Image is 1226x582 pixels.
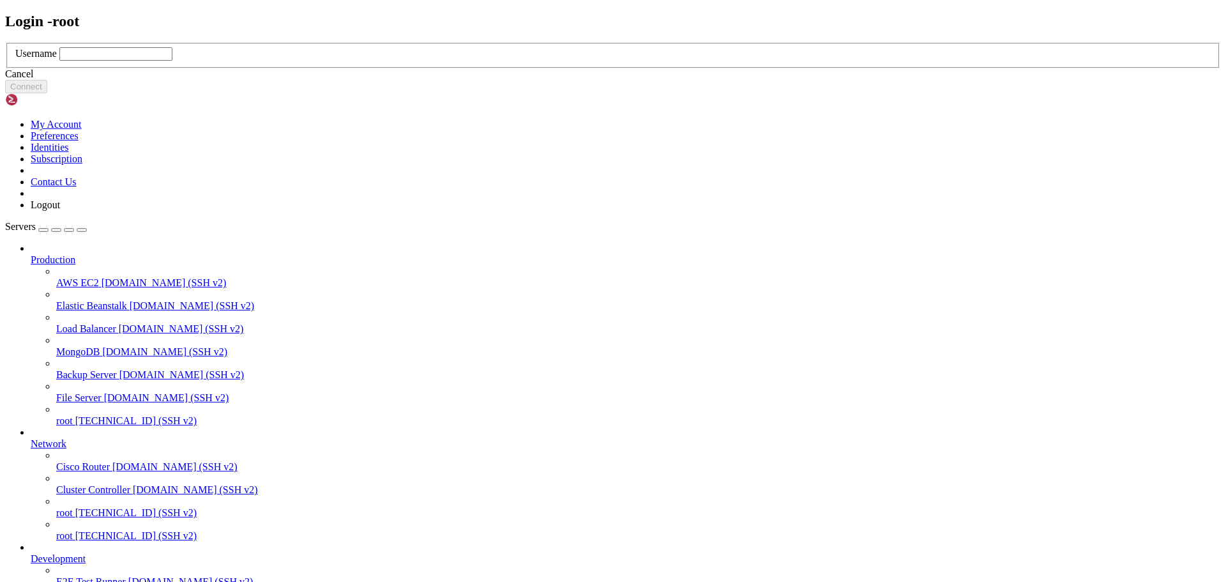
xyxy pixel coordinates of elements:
img: Shellngn [5,93,79,106]
span: [TECHNICAL_ID] (SSH v2) [75,415,197,426]
a: Production [31,254,1221,266]
a: Cluster Controller [DOMAIN_NAME] (SSH v2) [56,484,1221,496]
a: Network [31,438,1221,450]
a: Logout [31,199,60,210]
li: Backup Server [DOMAIN_NAME] (SSH v2) [56,358,1221,381]
div: Cancel [5,68,1221,80]
span: [DOMAIN_NAME] (SSH v2) [102,346,227,357]
li: Production [31,243,1221,427]
span: File Server [56,392,102,403]
a: MongoDB [DOMAIN_NAME] (SSH v2) [56,346,1221,358]
li: Load Balancer [DOMAIN_NAME] (SSH v2) [56,312,1221,335]
span: [DOMAIN_NAME] (SSH v2) [133,484,258,495]
li: Cisco Router [DOMAIN_NAME] (SSH v2) [56,450,1221,473]
span: Servers [5,221,36,232]
a: Elastic Beanstalk [DOMAIN_NAME] (SSH v2) [56,300,1221,312]
div: (0, 1) [5,16,10,27]
li: root [TECHNICAL_ID] (SSH v2) [56,519,1221,542]
span: Elastic Beanstalk [56,300,127,311]
li: MongoDB [DOMAIN_NAME] (SSH v2) [56,335,1221,358]
span: Production [31,254,75,265]
li: root [TECHNICAL_ID] (SSH v2) [56,496,1221,519]
span: AWS EC2 [56,277,99,288]
span: Development [31,553,86,564]
a: File Server [DOMAIN_NAME] (SSH v2) [56,392,1221,404]
span: [DOMAIN_NAME] (SSH v2) [130,300,255,311]
h2: Login - root [5,13,1221,30]
a: Servers [5,221,87,232]
li: root [TECHNICAL_ID] (SSH v2) [56,404,1221,427]
a: Identities [31,142,69,153]
span: [DOMAIN_NAME] (SSH v2) [112,461,238,472]
li: Network [31,427,1221,542]
li: Cluster Controller [DOMAIN_NAME] (SSH v2) [56,473,1221,496]
span: Network [31,438,66,449]
button: Connect [5,80,47,93]
a: root [TECHNICAL_ID] (SSH v2) [56,530,1221,542]
span: root [56,530,73,541]
a: root [TECHNICAL_ID] (SSH v2) [56,415,1221,427]
a: Preferences [31,130,79,141]
span: [DOMAIN_NAME] (SSH v2) [119,369,245,380]
span: Load Balancer [56,323,116,334]
li: File Server [DOMAIN_NAME] (SSH v2) [56,381,1221,404]
span: root [56,415,73,426]
li: Elastic Beanstalk [DOMAIN_NAME] (SSH v2) [56,289,1221,312]
a: Subscription [31,153,82,164]
span: [TECHNICAL_ID] (SSH v2) [75,507,197,518]
span: Backup Server [56,369,117,380]
x-row: Connecting [TECHNICAL_ID]... [5,5,1060,16]
a: root [TECHNICAL_ID] (SSH v2) [56,507,1221,519]
a: AWS EC2 [DOMAIN_NAME] (SSH v2) [56,277,1221,289]
a: Backup Server [DOMAIN_NAME] (SSH v2) [56,369,1221,381]
a: Development [31,553,1221,565]
li: AWS EC2 [DOMAIN_NAME] (SSH v2) [56,266,1221,289]
a: My Account [31,119,82,130]
a: Cisco Router [DOMAIN_NAME] (SSH v2) [56,461,1221,473]
span: [DOMAIN_NAME] (SSH v2) [102,277,227,288]
span: [TECHNICAL_ID] (SSH v2) [75,530,197,541]
span: MongoDB [56,346,100,357]
label: Username [15,48,57,59]
a: Load Balancer [DOMAIN_NAME] (SSH v2) [56,323,1221,335]
span: [DOMAIN_NAME] (SSH v2) [104,392,229,403]
span: Cluster Controller [56,484,130,495]
span: Cisco Router [56,461,110,472]
a: Contact Us [31,176,77,187]
span: [DOMAIN_NAME] (SSH v2) [119,323,244,334]
span: root [56,507,73,518]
